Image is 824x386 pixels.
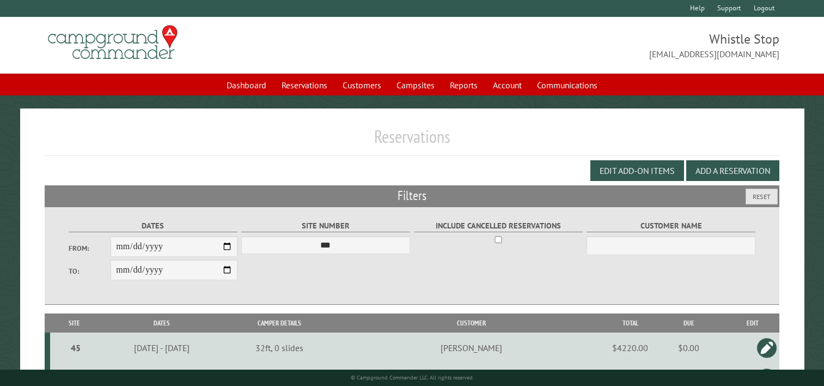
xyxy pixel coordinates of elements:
td: $4220.00 [608,333,652,363]
th: Total [608,313,652,333]
th: Camper Details [225,313,334,333]
th: Dates [99,313,225,333]
small: © Campground Commander LLC. All rights reserved. [351,374,474,381]
a: Communications [530,75,604,95]
div: [DATE] - [DATE] [101,342,223,353]
th: Site [50,313,99,333]
button: Add a Reservation [686,160,779,181]
td: 32ft, 0 slides [225,333,334,363]
a: Dashboard [220,75,273,95]
td: $0.00 [652,333,725,363]
a: Campsites [390,75,441,95]
button: Edit Add-on Items [590,160,684,181]
span: Whistle Stop [EMAIL_ADDRESS][DOMAIN_NAME] [412,30,780,61]
th: Customer [334,313,609,333]
label: Dates [69,220,238,232]
a: Account [486,75,528,95]
h1: Reservations [45,126,779,156]
a: Reports [443,75,484,95]
label: To: [69,266,111,276]
td: [PERSON_NAME] [334,333,609,363]
img: Campground Commander [45,21,181,64]
th: Edit [725,313,779,333]
button: Reset [746,189,778,204]
th: Due [652,313,725,333]
label: From: [69,243,111,254]
a: Customers [336,75,388,95]
label: Site Number [241,220,411,232]
label: Customer Name [587,220,756,232]
label: Include Cancelled Reservations [414,220,583,232]
div: 45 [54,342,97,353]
a: Reservations [275,75,334,95]
h2: Filters [45,185,779,206]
